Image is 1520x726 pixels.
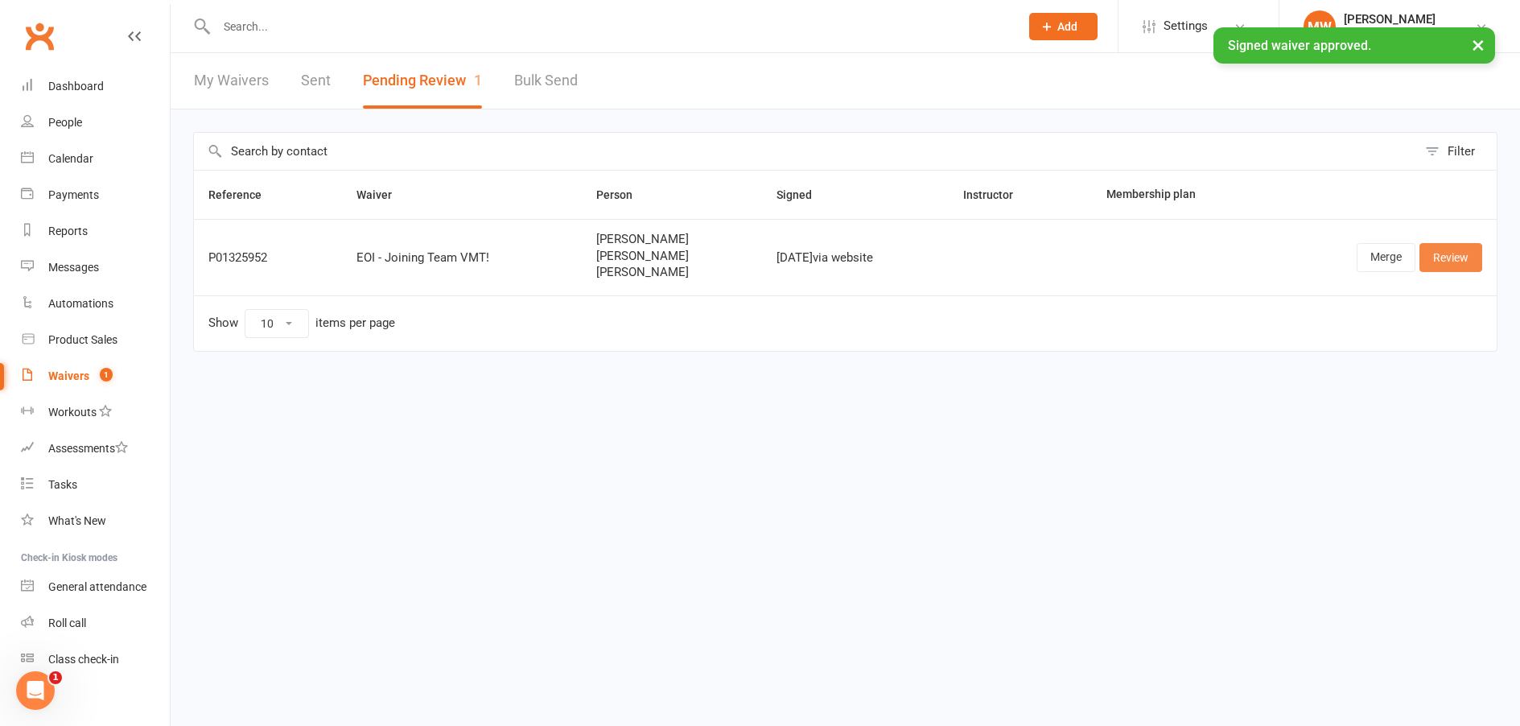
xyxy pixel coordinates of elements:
[514,53,578,109] a: Bulk Send
[21,68,170,105] a: Dashboard
[21,322,170,358] a: Product Sales
[596,233,748,246] span: [PERSON_NAME]
[1419,243,1482,272] a: Review
[301,53,331,109] a: Sent
[356,185,410,204] button: Waiver
[963,188,1031,201] span: Instructor
[21,141,170,177] a: Calendar
[776,188,830,201] span: Signed
[315,316,395,330] div: items per page
[208,309,395,338] div: Show
[21,177,170,213] a: Payments
[356,188,410,201] span: Waiver
[208,188,279,201] span: Reference
[48,406,97,419] div: Workouts
[48,261,99,274] div: Messages
[48,580,146,593] div: General attendance
[1357,243,1415,272] a: Merge
[1344,12,1436,27] div: [PERSON_NAME]
[208,251,327,265] div: P01325952
[596,250,748,263] span: [PERSON_NAME]
[21,358,170,394] a: Waivers 1
[48,225,88,237] div: Reports
[1344,27,1436,41] div: Vision Muay Thai
[21,641,170,678] a: Class kiosk mode
[1464,27,1493,62] button: ×
[48,478,77,491] div: Tasks
[21,569,170,605] a: General attendance kiosk mode
[48,116,82,129] div: People
[356,251,567,265] div: EOI - Joining Team VMT!
[194,53,269,109] a: My Waivers
[963,185,1031,204] button: Instructor
[1213,27,1495,64] div: Signed waiver approved.
[21,213,170,250] a: Reports
[1164,8,1208,44] span: Settings
[49,671,62,684] span: 1
[596,188,650,201] span: Person
[776,185,830,204] button: Signed
[596,266,748,279] span: [PERSON_NAME]
[1304,10,1336,43] div: MW
[48,514,106,527] div: What's New
[48,152,93,165] div: Calendar
[48,617,86,629] div: Roll call
[1057,20,1077,33] span: Add
[48,369,89,382] div: Waivers
[596,185,650,204] button: Person
[1029,13,1098,40] button: Add
[1448,142,1475,161] div: Filter
[48,653,119,666] div: Class check-in
[212,15,1008,38] input: Search...
[21,286,170,322] a: Automations
[21,105,170,141] a: People
[21,467,170,503] a: Tasks
[16,671,55,710] iframe: Intercom live chat
[21,605,170,641] a: Roll call
[48,297,113,310] div: Automations
[21,503,170,539] a: What's New
[48,188,99,201] div: Payments
[474,72,482,89] span: 1
[363,53,482,109] button: Pending Review1
[208,185,279,204] button: Reference
[100,368,113,382] span: 1
[21,431,170,467] a: Assessments
[21,250,170,286] a: Messages
[194,133,1417,170] input: Search by contact
[48,442,128,455] div: Assessments
[48,333,117,346] div: Product Sales
[1092,171,1267,219] th: Membership plan
[19,16,60,56] a: Clubworx
[1417,133,1497,170] button: Filter
[48,80,104,93] div: Dashboard
[776,251,933,265] div: [DATE] via website
[21,394,170,431] a: Workouts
